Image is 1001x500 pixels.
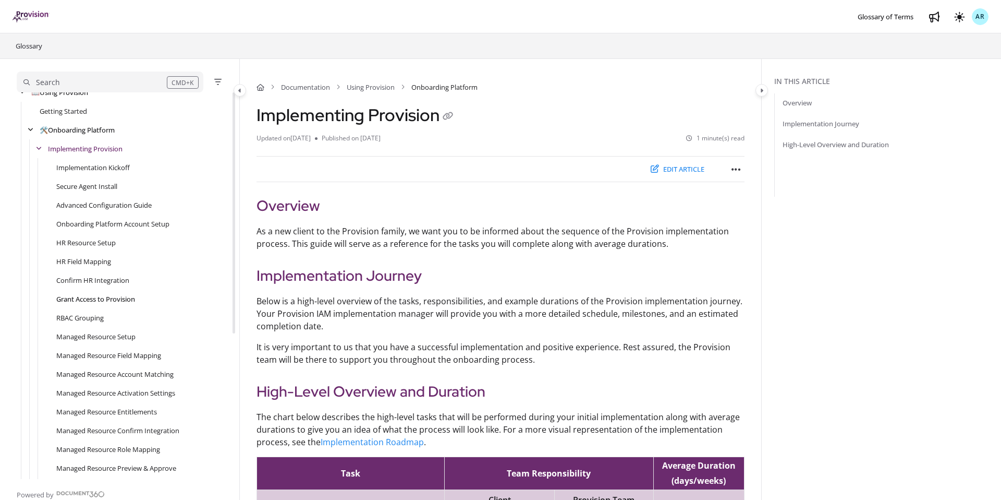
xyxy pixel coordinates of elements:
[321,436,424,448] a: Implementation Roadmap
[257,265,744,287] h2: Implementation Journey
[315,134,381,144] li: Published on [DATE]
[257,380,744,402] h2: High-Level Overview and Duration
[411,82,478,92] span: Onboarding Platform
[257,134,315,144] li: Updated on [DATE]
[167,76,199,89] div: CMD+K
[926,8,943,25] a: Whats new
[56,313,104,323] a: RBAC Grouping
[48,144,123,154] a: Implementing Provision
[56,407,157,417] a: Managed Resource Entitlements
[257,82,264,92] a: Home
[783,118,859,129] a: Implementation Journey
[33,144,44,154] div: arrow
[56,425,179,436] a: Managed Resource Confirm Integration
[347,82,395,92] a: Using Provision
[341,468,360,479] span: Task
[56,331,136,342] a: Managed Resource Setup
[56,162,130,173] a: Implementation Kickoff
[257,105,456,125] h1: Implementing Provision
[56,491,105,497] img: Document360
[234,84,246,97] button: Category toggle
[212,76,224,88] button: Filter
[31,87,88,98] a: Using Provision
[858,12,913,21] span: Glossary of Terms
[281,82,330,92] a: Documentation
[13,11,50,22] img: brand logo
[56,369,174,379] a: Managed Resource Account Matching
[440,109,456,125] button: Copy link of Implementing Provision
[40,125,48,135] span: 🛠️
[36,77,60,88] div: Search
[257,295,744,332] p: Below is a high-level overview of the tasks, responsibilities, and example durations of the Provi...
[56,256,111,267] a: HR Field Mapping
[13,11,50,23] a: Project logo
[56,463,176,473] a: Managed Resource Preview & Approve
[56,200,152,210] a: Advanced Configuration Guide
[728,161,744,177] button: Article more options
[783,98,812,108] a: Overview
[755,84,768,97] button: Category toggle
[40,125,115,135] a: Onboarding Platform
[56,294,135,304] a: Grant Access to Provision
[257,411,744,448] p: The chart below describes the high-level tasks that will be performed during your initial impleme...
[25,125,35,135] div: arrow
[783,139,889,150] a: High-Level Overview and Duration
[257,225,744,250] p: As a new client to the Provision family, we want you to be informed about the sequence of the Pro...
[951,8,968,25] button: Theme options
[56,219,169,229] a: Onboarding Platform Account Setup
[257,341,744,366] p: It is very important to us that you have a successful implementation and positive experience. Res...
[686,134,744,144] li: 1 minute(s) read
[662,460,736,486] span: Average Duration (days/weeks)
[257,195,744,217] h2: Overview
[31,88,40,97] span: 📖
[17,490,54,500] span: Powered by
[56,181,117,192] a: Secure Agent Install
[56,388,175,398] a: Managed Resource Activation Settings
[56,237,116,248] a: HR Resource Setup
[40,106,87,116] a: Getting Started
[15,40,43,52] a: Glossary
[975,12,985,22] span: AR
[507,468,591,479] span: Team Responsibility
[17,88,27,98] div: arrow
[56,275,129,285] a: Confirm HR Integration
[17,487,105,500] a: Powered by Document360 - opens in a new tab
[17,72,203,92] button: Search
[644,161,711,178] button: Edit article
[56,350,161,361] a: Managed Resource Field Mapping
[56,444,160,455] a: Managed Resource Role Mapping
[774,76,997,87] div: In this article
[972,8,988,25] button: AR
